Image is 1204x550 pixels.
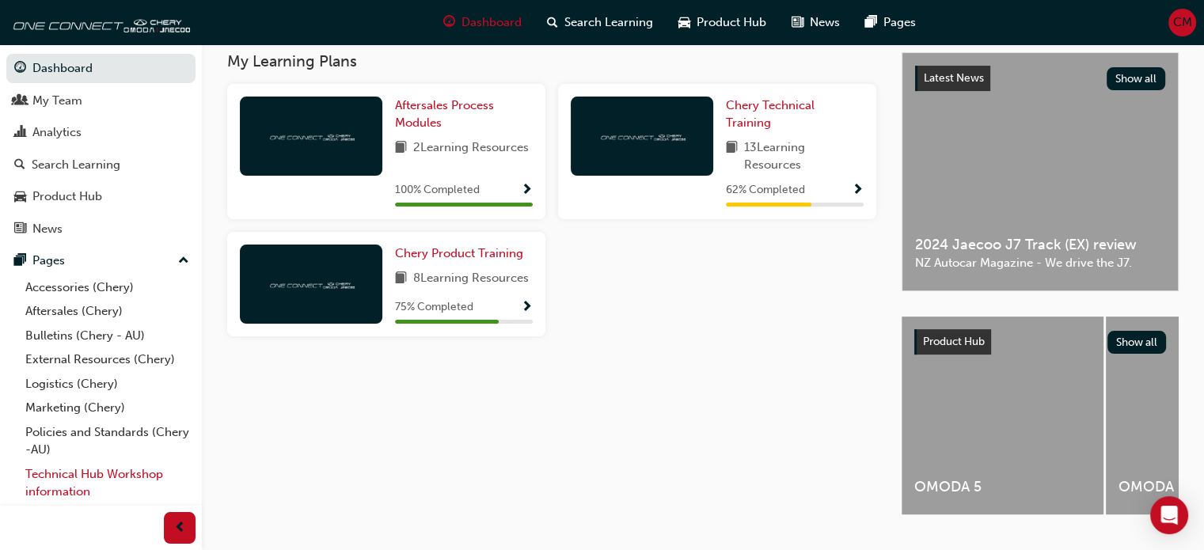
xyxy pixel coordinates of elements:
[6,51,196,246] button: DashboardMy TeamAnalyticsSearch LearningProduct HubNews
[6,118,196,147] a: Analytics
[915,236,1165,254] span: 2024 Jaecoo J7 Track (EX) review
[14,190,26,204] span: car-icon
[395,181,480,199] span: 100 % Completed
[534,6,666,39] a: search-iconSearch Learning
[19,372,196,396] a: Logistics (Chery)
[6,54,196,83] a: Dashboard
[726,98,815,131] span: Chery Technical Training
[395,246,523,260] span: Chery Product Training
[853,6,929,39] a: pages-iconPages
[902,317,1103,514] a: OMODA 5
[19,396,196,420] a: Marketing (Chery)
[19,299,196,324] a: Aftersales (Chery)
[779,6,853,39] a: news-iconNews
[923,335,985,348] span: Product Hub
[1150,496,1188,534] div: Open Intercom Messenger
[521,184,533,198] span: Show Progress
[14,94,26,108] span: people-icon
[924,71,984,85] span: Latest News
[19,462,196,504] a: Technical Hub Workshop information
[268,128,355,143] img: oneconnect
[32,92,82,110] div: My Team
[914,478,1091,496] span: OMODA 5
[6,182,196,211] a: Product Hub
[6,86,196,116] a: My Team
[564,13,653,32] span: Search Learning
[902,52,1179,291] a: Latest NewsShow all2024 Jaecoo J7 Track (EX) reviewNZ Autocar Magazine - We drive the J7.
[413,269,529,289] span: 8 Learning Resources
[666,6,779,39] a: car-iconProduct Hub
[598,128,686,143] img: oneconnect
[14,62,26,76] span: guage-icon
[915,254,1165,272] span: NZ Autocar Magazine - We drive the J7.
[726,181,805,199] span: 62 % Completed
[14,126,26,140] span: chart-icon
[227,52,876,70] h3: My Learning Plans
[431,6,534,39] a: guage-iconDashboard
[395,98,494,131] span: Aftersales Process Modules
[697,13,766,32] span: Product Hub
[19,504,196,529] a: All Pages
[32,220,63,238] div: News
[1173,13,1192,32] span: CM
[744,138,864,174] span: 13 Learning Resources
[14,222,26,237] span: news-icon
[678,13,690,32] span: car-icon
[521,301,533,315] span: Show Progress
[6,246,196,275] button: Pages
[268,276,355,291] img: oneconnect
[395,97,533,132] a: Aftersales Process Modules
[865,13,877,32] span: pages-icon
[178,251,189,271] span: up-icon
[32,188,102,206] div: Product Hub
[852,184,864,198] span: Show Progress
[810,13,840,32] span: News
[14,158,25,173] span: search-icon
[395,138,407,158] span: book-icon
[726,138,738,174] span: book-icon
[915,66,1165,91] a: Latest NewsShow all
[521,298,533,317] button: Show Progress
[14,254,26,268] span: pages-icon
[1168,9,1196,36] button: CM
[413,138,529,158] span: 2 Learning Resources
[461,13,522,32] span: Dashboard
[174,518,186,538] span: prev-icon
[443,13,455,32] span: guage-icon
[395,269,407,289] span: book-icon
[395,245,530,263] a: Chery Product Training
[547,13,558,32] span: search-icon
[521,180,533,200] button: Show Progress
[1107,67,1166,90] button: Show all
[726,97,864,132] a: Chery Technical Training
[32,123,82,142] div: Analytics
[19,420,196,462] a: Policies and Standards (Chery -AU)
[19,324,196,348] a: Bulletins (Chery - AU)
[792,13,803,32] span: news-icon
[852,180,864,200] button: Show Progress
[32,252,65,270] div: Pages
[19,275,196,300] a: Accessories (Chery)
[914,329,1166,355] a: Product HubShow all
[6,150,196,180] a: Search Learning
[8,6,190,38] img: oneconnect
[19,347,196,372] a: External Resources (Chery)
[883,13,916,32] span: Pages
[6,214,196,244] a: News
[32,156,120,174] div: Search Learning
[395,298,473,317] span: 75 % Completed
[1107,331,1167,354] button: Show all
